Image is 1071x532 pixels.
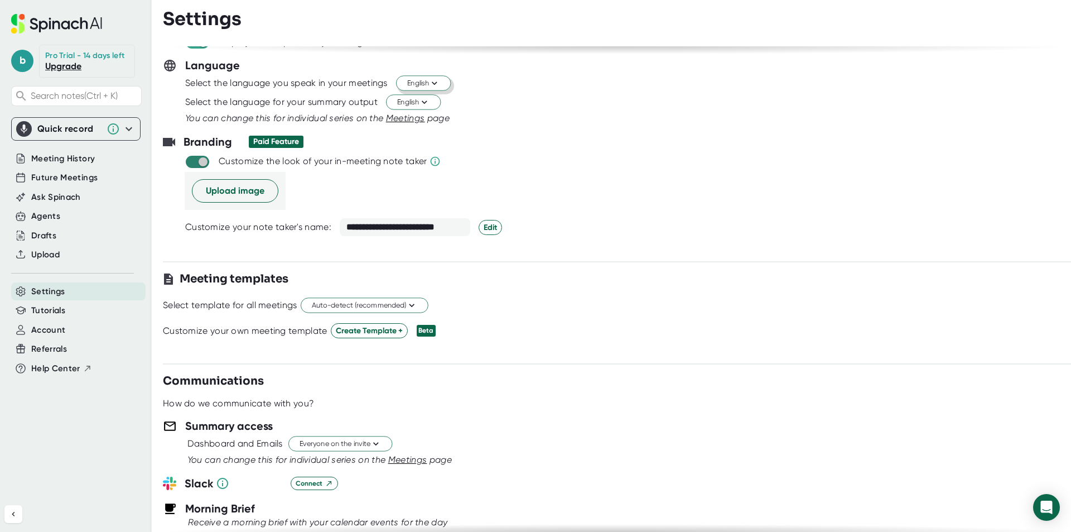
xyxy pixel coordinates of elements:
button: Meetings [386,112,425,125]
button: Settings [31,285,65,298]
span: Edit [484,222,497,233]
span: Connect [296,478,333,488]
div: Select template for all meetings [163,300,297,311]
span: Everyone on the invite [300,439,381,449]
div: Select the language for your summary output [185,97,378,108]
h3: Branding [184,133,232,150]
button: Meeting History [31,152,95,165]
span: Help Center [31,362,80,375]
div: How do we communicate with you? [163,398,314,409]
button: Meetings [388,453,427,467]
h3: Communications [163,373,264,390]
i: You can change this for individual series on the page [185,113,450,123]
h3: Slack [185,475,282,492]
div: Customize your own meeting template [163,325,327,337]
h3: Summary access [185,418,273,434]
button: Upload [31,248,60,261]
div: Open Intercom Messenger [1033,494,1060,521]
span: b [11,50,33,72]
span: Auto-detect (recommended) [312,300,417,311]
button: Connect [291,477,338,490]
button: Referrals [31,343,67,356]
div: Quick record [16,118,136,140]
span: Upload image [206,184,264,198]
button: Edit [479,220,502,235]
i: You can change this for individual series on the page [187,454,452,465]
button: Help Center [31,362,92,375]
span: Search notes (Ctrl + K) [31,90,138,101]
button: Collapse sidebar [4,505,22,523]
button: Ask Spinach [31,191,81,204]
button: English [396,76,451,91]
span: English [397,97,430,108]
a: Upgrade [45,61,81,71]
h3: Settings [163,8,242,30]
button: English [386,95,441,110]
span: Create Template + [336,325,403,337]
button: Upload image [192,179,278,203]
button: Create Template + [331,323,408,338]
div: Customize your note taker's name: [185,222,331,233]
i: Receive a morning brief with your calendar events for the day [188,517,447,528]
button: Account [31,324,65,337]
button: Everyone on the invite [288,437,392,452]
button: Auto-detect (recommended) [301,298,428,313]
h3: Morning Brief [185,500,255,517]
div: Pro Trial - 14 days left [45,51,124,61]
button: Future Meetings [31,171,98,184]
div: Quick record [37,123,101,135]
h3: Language [185,57,240,74]
span: Meetings [388,454,427,465]
h3: Meeting templates [180,271,288,287]
div: Beta [417,325,436,337]
span: English [407,78,440,89]
div: Select the language you speak in your meetings [185,78,388,89]
button: Drafts [31,229,56,242]
span: Meetings [386,113,425,123]
div: Dashboard and Emails [187,438,283,449]
div: Customize the look of your in-meeting note taker [219,156,427,167]
button: Tutorials [31,304,65,317]
button: Agents [31,210,60,223]
div: Paid Feature [253,137,299,147]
